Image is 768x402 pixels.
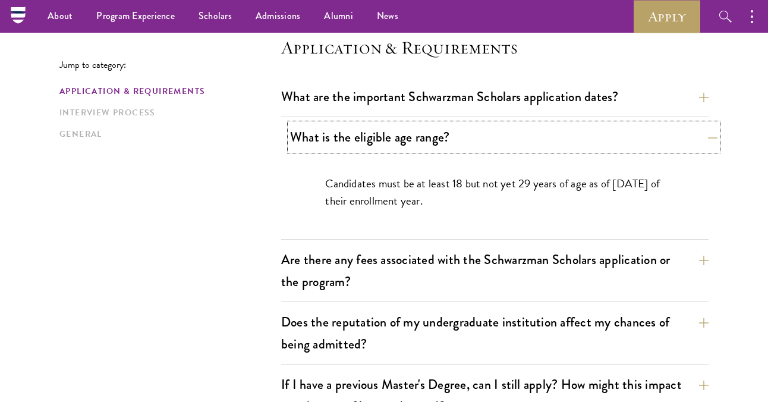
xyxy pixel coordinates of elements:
[281,83,709,110] button: What are the important Schwarzman Scholars application dates?
[59,85,274,98] a: Application & Requirements
[59,106,274,119] a: Interview Process
[59,59,281,70] p: Jump to category:
[59,128,274,140] a: General
[281,309,709,357] button: Does the reputation of my undergraduate institution affect my chances of being admitted?
[290,124,717,150] button: What is the eligible age range?
[281,36,709,59] h4: Application & Requirements
[325,175,664,209] p: Candidates must be at least 18 but not yet 29 years of age as of [DATE] of their enrollment year.
[281,246,709,295] button: Are there any fees associated with the Schwarzman Scholars application or the program?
